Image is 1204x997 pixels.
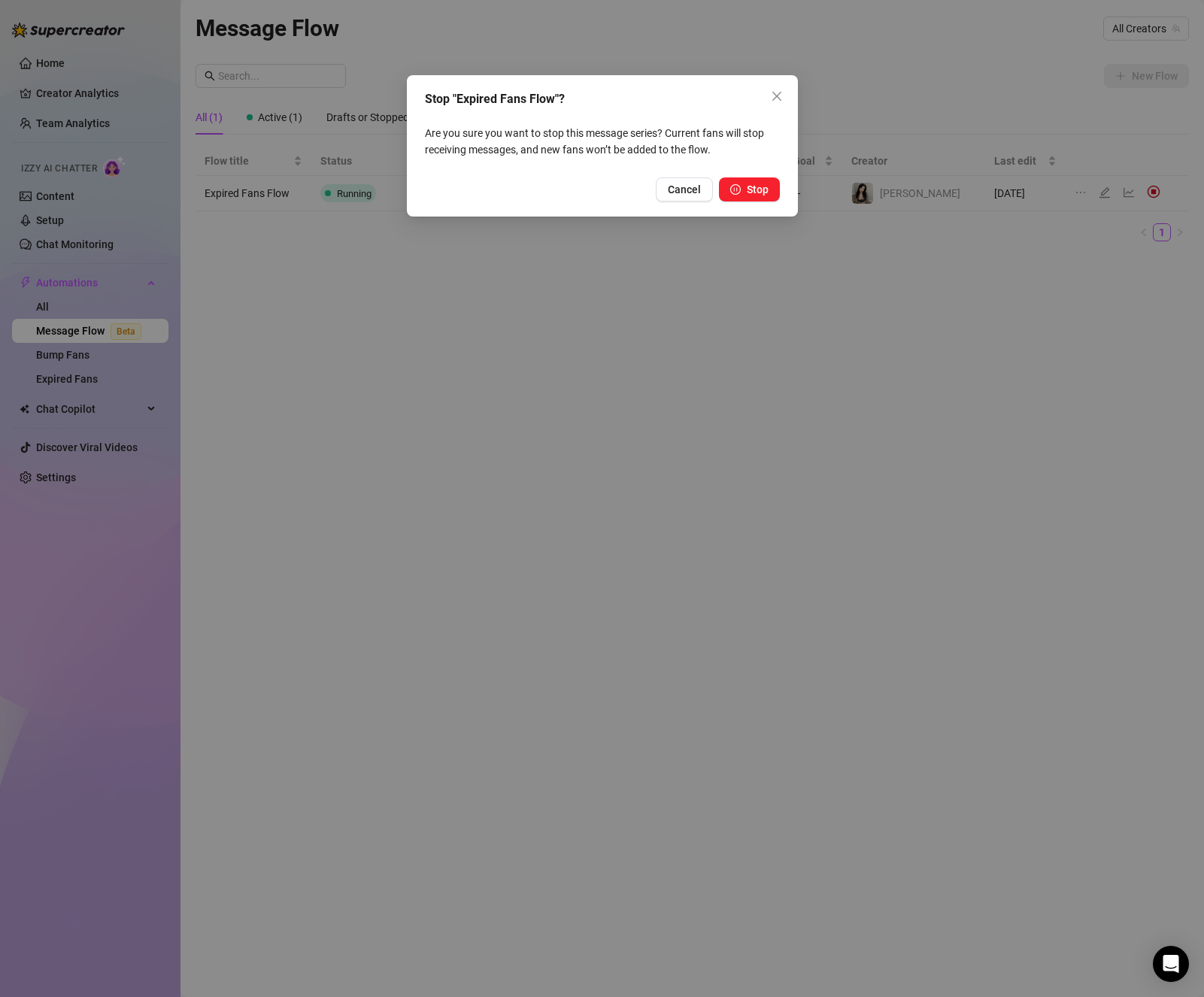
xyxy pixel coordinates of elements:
[425,125,780,158] p: Are you sure you want to stop this message series? Current fans will stop receiving messages, and...
[765,84,789,108] button: Close
[765,90,789,102] span: Close
[656,177,713,202] button: Cancel
[1153,946,1189,982] div: Open Intercom Messenger
[771,90,783,102] span: close
[747,183,769,195] span: Stop
[730,184,741,195] span: pause-circle
[425,90,780,108] div: Stop "Expired Fans Flow"?
[719,177,780,202] button: Stop
[668,183,701,195] span: Cancel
